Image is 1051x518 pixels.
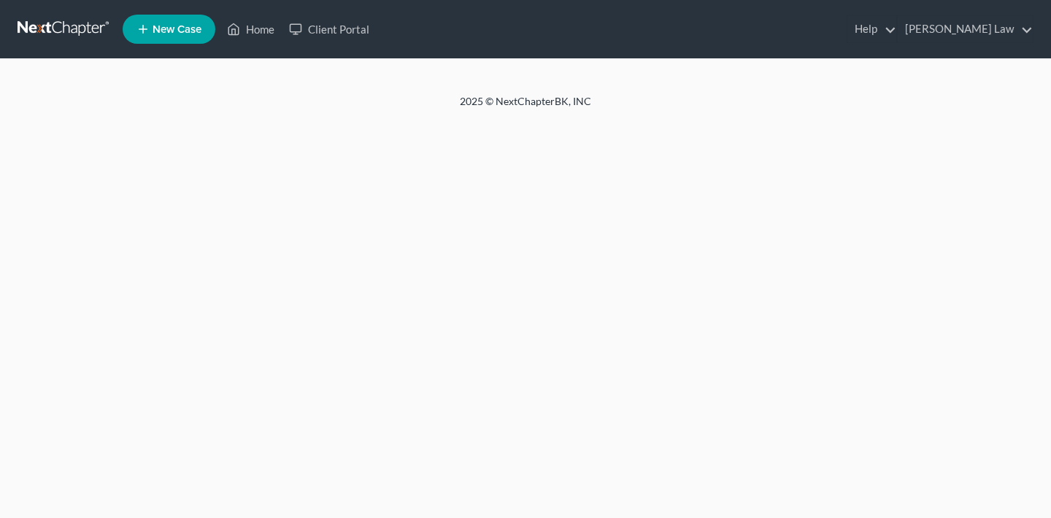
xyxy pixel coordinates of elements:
div: 2025 © NextChapterBK, INC [109,94,942,120]
a: Help [847,16,896,42]
a: Client Portal [282,16,377,42]
new-legal-case-button: New Case [123,15,215,44]
a: [PERSON_NAME] Law [898,16,1033,42]
a: Home [220,16,282,42]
